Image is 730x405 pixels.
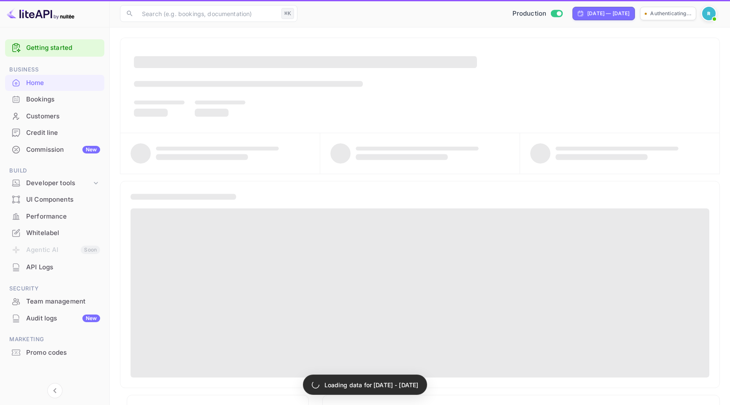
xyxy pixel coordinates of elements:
div: New [82,146,100,153]
div: Credit line [5,125,104,141]
div: Performance [5,208,104,225]
a: Getting started [26,43,100,53]
img: LiteAPI logo [7,7,74,20]
div: CommissionNew [5,142,104,158]
span: Security [5,284,104,293]
a: Promo codes [5,345,104,360]
span: Build [5,166,104,175]
div: ⌘K [281,8,294,19]
a: Home [5,75,104,90]
div: Switch to Sandbox mode [509,9,566,19]
div: Bookings [5,91,104,108]
div: Whitelabel [5,225,104,241]
div: UI Components [5,192,104,208]
div: Whitelabel [26,228,100,238]
p: Loading data for [DATE] - [DATE] [324,380,419,389]
a: Team management [5,293,104,309]
div: [DATE] — [DATE] [587,10,629,17]
button: Collapse navigation [47,383,63,398]
a: Customers [5,108,104,124]
div: Home [5,75,104,91]
input: Search (e.g. bookings, documentation) [137,5,278,22]
span: Business [5,65,104,74]
div: Customers [26,112,100,121]
div: Team management [5,293,104,310]
div: Credit line [26,128,100,138]
div: Home [26,78,100,88]
div: Bookings [26,95,100,104]
div: UI Components [26,195,100,205]
img: Revolut [702,7,716,20]
p: Authenticating... [650,10,692,17]
div: Audit logsNew [5,310,104,327]
a: Bookings [5,91,104,107]
div: Team management [26,297,100,306]
a: UI Components [5,192,104,207]
a: Whitelabel [5,225,104,241]
div: API Logs [5,259,104,276]
div: Performance [26,212,100,222]
div: Promo codes [26,348,100,358]
div: Developer tools [5,176,104,191]
span: Production [512,9,547,19]
a: API Logs [5,259,104,275]
div: New [82,315,100,322]
div: Audit logs [26,314,100,323]
div: API Logs [26,263,100,272]
div: Promo codes [5,345,104,361]
div: Customers [5,108,104,125]
div: Getting started [5,39,104,57]
div: Commission [26,145,100,155]
a: Performance [5,208,104,224]
a: CommissionNew [5,142,104,157]
div: Developer tools [26,178,92,188]
a: Credit line [5,125,104,140]
a: Audit logsNew [5,310,104,326]
span: Marketing [5,335,104,344]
